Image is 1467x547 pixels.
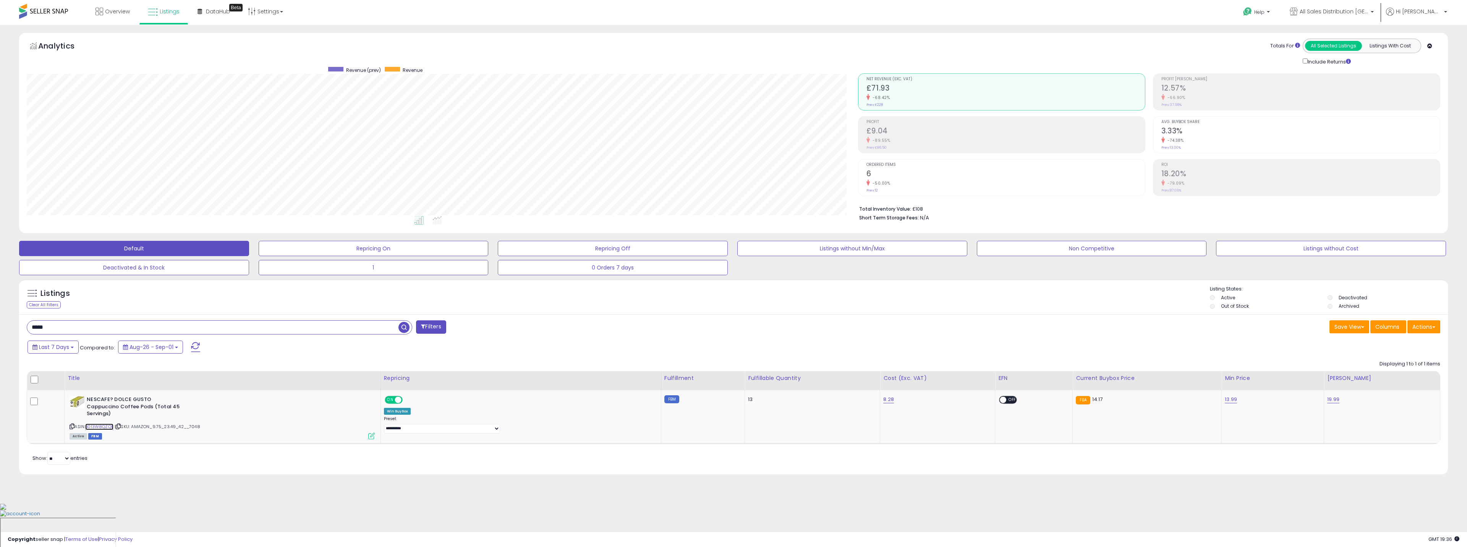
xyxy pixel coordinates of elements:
div: EFN [998,374,1069,382]
h2: 18.20% [1161,169,1440,180]
span: Hi [PERSON_NAME] [1396,8,1442,15]
h2: 12.57% [1161,84,1440,94]
button: Actions [1407,320,1440,333]
button: Columns [1370,320,1406,333]
li: £108 [859,204,1435,213]
span: Ordered Items [866,163,1145,167]
div: Min Price [1225,374,1321,382]
b: NESCAFE? DOLCE GUSTO Cappuccino Coffee Pods (Total 45 Servings) [87,396,180,419]
span: Net Revenue (Exc. VAT) [866,77,1145,81]
button: Listings With Cost [1362,41,1418,51]
b: Total Inventory Value: [859,206,911,212]
button: 0 Orders 7 days [498,260,728,275]
small: -79.09% [1165,180,1185,186]
h2: £9.04 [866,127,1145,137]
button: Default [19,241,249,256]
span: Profit [PERSON_NAME] [1161,77,1440,81]
span: Profit [866,120,1145,124]
button: Repricing On [259,241,489,256]
span: ROI [1161,163,1440,167]
a: 8.28 [883,396,894,403]
small: -50.00% [870,180,891,186]
span: Columns [1375,323,1399,331]
button: All Selected Listings [1305,41,1362,51]
label: Deactivated [1339,294,1367,301]
div: Preset: [384,416,655,433]
div: [PERSON_NAME] [1327,374,1437,382]
small: FBM [664,395,679,403]
button: Save View [1329,320,1369,333]
button: Last 7 Days [28,341,79,354]
h5: Listings [40,288,70,299]
small: -74.38% [1165,138,1184,143]
small: Prev: 12 [866,188,878,193]
button: 1 [259,260,489,275]
span: Avg. Buybox Share [1161,120,1440,124]
h2: £71.93 [866,84,1145,94]
div: ASIN: [70,396,374,438]
a: B013W8QZQE [85,424,113,430]
label: Archived [1339,303,1359,309]
h2: 6 [866,169,1145,180]
span: 14.17 [1092,396,1103,403]
div: Repricing [384,374,658,382]
i: Get Help [1243,7,1252,16]
span: Revenue [403,67,423,73]
span: ON [385,397,395,403]
span: Revenue (prev) [346,67,381,73]
div: 13 [748,396,874,403]
div: Win BuyBox [384,408,411,415]
span: Compared to: [80,344,115,351]
div: Fulfillable Quantity [748,374,877,382]
button: Filters [416,320,446,334]
div: Displaying 1 to 1 of 1 items [1380,360,1440,368]
button: Aug-26 - Sep-01 [118,341,183,354]
h5: Analytics [38,41,89,53]
small: Prev: 37.98% [1161,102,1182,107]
span: N/A [920,214,929,221]
span: Show: entries [32,454,87,462]
a: 19.99 [1327,396,1339,403]
b: Short Term Storage Fees: [859,214,919,221]
span: OFF [401,397,413,403]
h2: 3.33% [1161,127,1440,137]
div: Current Buybox Price [1076,374,1218,382]
span: All listings currently available for purchase on Amazon [70,433,87,440]
span: Listings [160,8,180,15]
label: Out of Stock [1221,303,1249,309]
a: Hi [PERSON_NAME] [1386,8,1447,25]
small: -68.42% [870,95,890,101]
small: Prev: £86.50 [866,145,887,150]
small: Prev: 87.06% [1161,188,1181,193]
button: Listings without Cost [1216,241,1446,256]
small: Prev: 13.00% [1161,145,1181,150]
span: FBM [88,433,102,440]
span: | SKU: AMAZON_9.75_23.49_42__7048 [115,424,200,430]
div: Clear All Filters [27,301,61,308]
button: Deactivated & In Stock [19,260,249,275]
label: Active [1221,294,1235,301]
p: Listing States: [1210,286,1448,293]
button: Non Competitive [977,241,1207,256]
span: Last 7 Days [39,343,69,351]
span: OFF [1006,397,1018,403]
img: 41J7XWeOEBL._SL40_.jpg [70,396,85,408]
div: Cost (Exc. VAT) [883,374,992,382]
small: FBA [1076,396,1090,404]
div: Totals For [1270,42,1300,50]
small: -89.55% [870,138,891,143]
div: Tooltip anchor [229,4,243,11]
span: Help [1254,9,1265,15]
small: Prev: £228 [866,102,883,107]
button: Listings without Min/Max [737,241,967,256]
div: Title [68,374,377,382]
button: Repricing Off [498,241,728,256]
small: -66.90% [1165,95,1185,101]
div: Fulfillment [664,374,742,382]
span: All Sales Distribution [GEOGRAPHIC_DATA] [1300,8,1368,15]
a: 13.99 [1225,396,1237,403]
span: DataHub [206,8,230,15]
span: Overview [105,8,130,15]
div: Include Returns [1297,57,1360,66]
a: Help [1237,1,1278,25]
